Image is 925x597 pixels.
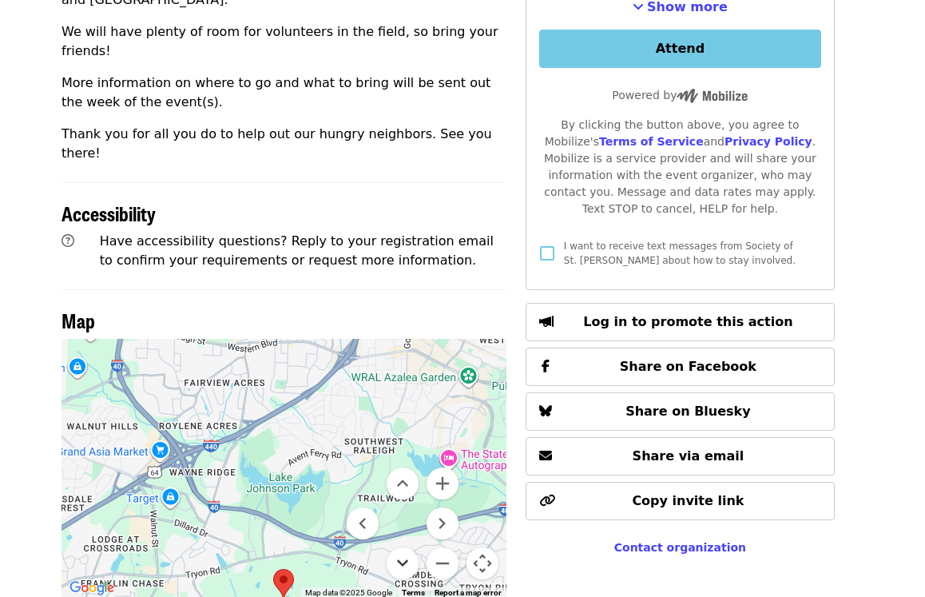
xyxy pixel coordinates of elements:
[347,507,379,539] button: Move left
[599,135,704,148] a: Terms of Service
[402,588,425,597] a: Terms (opens in new tab)
[526,392,835,431] button: Share on Bluesky
[539,30,821,68] button: Attend
[427,507,459,539] button: Move right
[62,199,156,227] span: Accessibility
[612,89,748,101] span: Powered by
[387,547,419,579] button: Move down
[62,233,74,249] i: question-circle icon
[625,404,751,419] span: Share on Bluesky
[526,348,835,386] button: Share on Facebook
[539,117,821,217] div: By clicking the button above, you agree to Mobilize's and . Mobilize is a service provider and wi...
[583,314,792,329] span: Log in to promote this action
[427,468,459,499] button: Zoom in
[466,547,498,579] button: Map camera controls
[427,547,459,579] button: Zoom out
[305,588,392,597] span: Map data ©2025 Google
[100,233,494,268] span: Have accessibility questions? Reply to your registration email to confirm your requirements or re...
[620,359,756,374] span: Share on Facebook
[435,588,502,597] a: Report a map error
[62,74,506,112] p: More information on where to go and what to bring will be sent out the week of the event(s).
[62,125,506,163] p: Thank you for all you do to help out our hungry neighbors. See you there!
[62,306,95,334] span: Map
[387,468,419,499] button: Move up
[564,241,796,266] span: I want to receive text messages from Society of St. [PERSON_NAME] about how to stay involved.
[632,493,744,508] span: Copy invite link
[725,135,812,148] a: Privacy Policy
[62,22,506,61] p: We will have plenty of room for volunteers in the field, so bring your friends!
[526,437,835,476] button: Share via email
[633,448,744,464] span: Share via email
[526,303,835,341] button: Log in to promote this action
[614,541,746,554] a: Contact organization
[677,89,748,103] img: Powered by Mobilize
[526,482,835,520] button: Copy invite link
